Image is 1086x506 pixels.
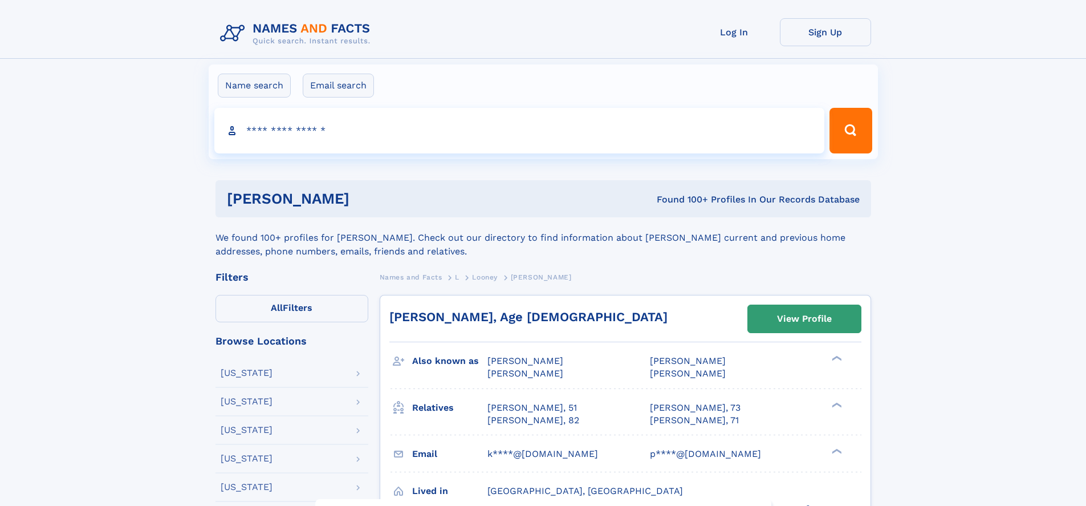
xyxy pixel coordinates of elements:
[215,217,871,258] div: We found 100+ profiles for [PERSON_NAME]. Check out our directory to find information about [PERS...
[472,273,498,281] span: Looney
[215,18,380,49] img: Logo Names and Facts
[303,74,374,98] label: Email search
[829,108,872,153] button: Search Button
[487,355,563,366] span: [PERSON_NAME]
[829,355,843,362] div: ❯
[455,273,459,281] span: L
[777,306,832,332] div: View Profile
[829,447,843,455] div: ❯
[218,74,291,98] label: Name search
[215,336,368,346] div: Browse Locations
[780,18,871,46] a: Sign Up
[389,310,668,324] a: [PERSON_NAME], Age [DEMOGRAPHIC_DATA]
[412,481,487,501] h3: Lived in
[412,351,487,371] h3: Also known as
[221,397,272,406] div: [US_STATE]
[503,193,860,206] div: Found 100+ Profiles In Our Records Database
[689,18,780,46] a: Log In
[650,355,726,366] span: [PERSON_NAME]
[221,369,272,378] div: [US_STATE]
[380,270,442,284] a: Names and Facts
[650,368,726,379] span: [PERSON_NAME]
[487,402,577,414] a: [PERSON_NAME], 51
[511,273,572,281] span: [PERSON_NAME]
[487,414,579,427] a: [PERSON_NAME], 82
[748,305,861,333] a: View Profile
[412,398,487,418] h3: Relatives
[214,108,825,153] input: search input
[215,272,368,282] div: Filters
[271,302,283,313] span: All
[215,295,368,322] label: Filters
[412,444,487,464] h3: Email
[487,368,563,379] span: [PERSON_NAME]
[227,192,503,206] h1: [PERSON_NAME]
[650,414,739,427] a: [PERSON_NAME], 71
[829,401,843,408] div: ❯
[221,426,272,435] div: [US_STATE]
[221,483,272,492] div: [US_STATE]
[487,485,683,496] span: [GEOGRAPHIC_DATA], [GEOGRAPHIC_DATA]
[221,454,272,463] div: [US_STATE]
[472,270,498,284] a: Looney
[650,402,741,414] a: [PERSON_NAME], 73
[455,270,459,284] a: L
